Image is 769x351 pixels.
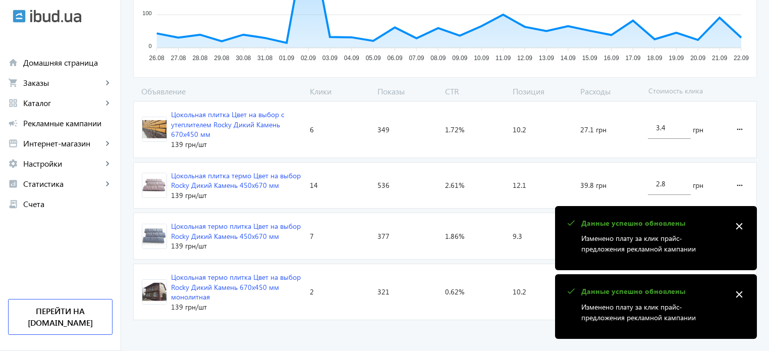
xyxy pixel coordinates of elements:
[142,117,167,141] img: 58b96141235723715-2.jpg
[625,55,640,62] tspan: 17.09
[171,55,186,62] tspan: 27.08
[539,55,554,62] tspan: 13.09
[8,199,18,209] mat-icon: receipt_long
[171,302,302,312] div: 139 грн /шт
[171,110,302,139] div: Цокольная плитка Цвет на выбор с утеплителем Rocky Дикий Камень 670x450 мм
[102,78,113,88] mat-icon: keyboard_arrow_right
[513,125,526,135] span: 10.2
[513,287,526,297] span: 10.2
[513,180,526,190] span: 12.1
[149,55,164,62] tspan: 26.08
[142,280,167,304] img: 23825682c12d08981c7565505546373-a103addde5.jpg
[8,159,18,169] mat-icon: settings
[102,98,113,108] mat-icon: keyboard_arrow_right
[377,231,390,241] span: 377
[149,43,152,49] tspan: 0
[452,55,467,62] tspan: 09.09
[377,125,390,135] span: 349
[513,231,522,241] span: 9.3
[561,55,576,62] tspan: 14.09
[214,55,229,62] tspan: 29.08
[23,98,102,108] span: Каталог
[377,180,390,190] span: 536
[301,55,316,62] tspan: 02.09
[734,173,746,197] mat-icon: more_horiz
[310,231,314,241] span: 7
[377,287,390,297] span: 321
[644,86,725,97] span: Стоимость клика
[564,217,577,230] mat-icon: check
[23,199,113,209] span: Счета
[310,287,314,297] span: 2
[564,285,577,298] mat-icon: check
[23,138,102,148] span: Интернет-магазин
[102,179,113,189] mat-icon: keyboard_arrow_right
[732,219,747,234] mat-icon: close
[192,55,207,62] tspan: 28.08
[445,287,464,297] span: 0.62%
[441,86,509,97] span: CTR
[445,180,464,190] span: 2.61%
[445,125,464,135] span: 1.72%
[8,78,18,88] mat-icon: shopping_cart
[388,55,403,62] tspan: 06.09
[693,125,703,135] span: грн
[142,11,151,17] tspan: 100
[142,173,167,197] img: 39806824e70d0891b0101029132826-86c11968fd.jpeg
[474,55,489,62] tspan: 10.09
[171,190,302,200] div: 139 грн /шт
[8,138,18,148] mat-icon: storefront
[647,55,662,62] tspan: 18.09
[8,299,113,335] a: Перейти на [DOMAIN_NAME]
[322,55,338,62] tspan: 03.09
[23,118,113,128] span: Рекламные кампании
[509,86,576,97] span: Позиция
[306,86,373,97] span: Клики
[13,10,26,23] img: ibud.svg
[712,55,727,62] tspan: 21.09
[693,180,703,190] span: грн
[171,139,302,149] div: 139 грн /шт
[257,55,272,62] tspan: 31.08
[23,179,102,189] span: Статистика
[734,117,746,141] mat-icon: more_horiz
[582,55,597,62] tspan: 15.09
[344,55,359,62] tspan: 04.09
[732,287,747,302] mat-icon: close
[171,272,302,302] div: Цокольная термо плитка Цвет на выбор Rocky Дикий Камень 670x450 мм монолитная
[279,55,294,62] tspan: 01.09
[23,58,113,68] span: Домашняя страница
[496,55,511,62] tspan: 11.09
[734,55,749,62] tspan: 22.09
[690,55,705,62] tspan: 20.09
[373,86,441,97] span: Показы
[310,125,314,135] span: 6
[576,86,644,97] span: Расходы
[409,55,424,62] tspan: 07.09
[580,180,607,190] span: 39.8 грн
[8,98,18,108] mat-icon: grid_view
[310,180,318,190] span: 14
[23,159,102,169] span: Настройки
[102,159,113,169] mat-icon: keyboard_arrow_right
[580,125,607,135] span: 27.1 грн
[171,241,302,251] div: 139 грн /шт
[581,233,726,254] p: Изменено плату за клик прайс-предложения рекламной кампании
[669,55,684,62] tspan: 19.09
[581,302,726,323] p: Изменено плату за клик прайс-предложения рекламной кампании
[445,231,464,241] span: 1.86%
[30,10,81,23] img: ibud_text.svg
[142,224,167,248] img: 28016682598f7e00f96219812064683-9594236cdb.jpeg
[102,138,113,148] mat-icon: keyboard_arrow_right
[236,55,251,62] tspan: 30.08
[171,221,302,241] div: Цокольная термо плитка Цвет на выбор Rocky Дикий Камень 450х670 мм
[604,55,619,62] tspan: 16.09
[581,286,726,296] p: Данные успешно обновлены
[133,86,306,97] span: Объявление
[430,55,446,62] tspan: 08.09
[8,179,18,189] mat-icon: analytics
[23,78,102,88] span: Заказы
[8,118,18,128] mat-icon: campaign
[366,55,381,62] tspan: 05.09
[8,58,18,68] mat-icon: home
